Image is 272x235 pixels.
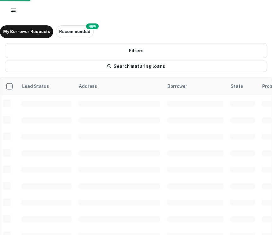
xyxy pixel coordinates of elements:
[164,77,227,95] th: Borrower
[22,82,57,90] span: Lead Status
[167,82,195,90] span: Borrower
[240,184,272,215] iframe: Chat Widget
[79,82,105,90] span: Address
[56,25,94,38] button: Recommended
[75,77,164,95] th: Address
[227,77,258,95] th: State
[231,82,251,90] span: State
[86,23,99,29] div: NEW
[5,61,267,72] a: Search maturing loans
[5,43,267,58] button: Filters
[18,77,75,95] th: Lead Status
